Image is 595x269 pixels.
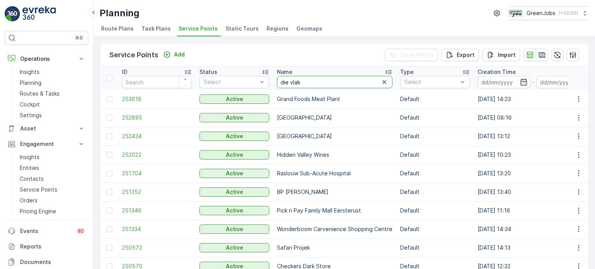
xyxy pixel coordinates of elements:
button: Active [199,187,269,197]
button: GreenJobs(+02:00) [508,6,589,20]
div: Toggle Row Selected [106,245,112,251]
p: Service Points [20,186,57,194]
a: 251704 [122,170,192,177]
p: Active [226,114,243,122]
p: Events [20,227,72,235]
a: 251334 [122,225,192,233]
a: Reports [5,239,88,254]
p: Insights [20,153,40,161]
p: Type [400,68,414,76]
img: logo [5,6,20,22]
td: Default [396,201,474,220]
a: Settings [17,110,88,121]
td: [DATE] 14:13 [474,238,593,257]
td: [GEOGRAPHIC_DATA] [273,108,396,127]
span: Regions [267,25,289,33]
td: [DATE] 11:16 [474,201,593,220]
button: Import [482,49,520,61]
button: Active [199,150,269,159]
button: Asset [5,121,88,136]
p: Planning [100,7,139,19]
td: Default [396,90,474,108]
button: Active [199,132,269,141]
td: [DATE] 13:20 [474,164,593,183]
a: Service Points [17,184,88,195]
button: Active [199,169,269,178]
p: Active [226,151,243,159]
div: Toggle Row Selected [106,207,112,214]
button: Clear Filters [384,49,438,61]
p: 82 [78,228,84,234]
a: 251352 [122,188,192,196]
td: Default [396,238,474,257]
p: Insights [20,68,40,76]
a: 250572 [122,244,192,252]
a: Cockpit [17,99,88,110]
td: Raslouw Sub-Acute Hospital [273,164,396,183]
button: Active [199,113,269,122]
td: [DATE] 08:16 [474,108,593,127]
p: Name [277,68,292,76]
p: Active [226,225,243,233]
td: Default [396,146,474,164]
input: dd/mm/yyyy [537,76,590,88]
a: Contacts [17,173,88,184]
a: 252022 [122,151,192,159]
p: Cockpit [20,101,40,108]
p: Orders [20,197,38,204]
p: Import [498,51,516,59]
td: [DATE] 13:40 [474,183,593,201]
td: Default [396,127,474,146]
p: Creation Time [478,68,516,76]
p: Active [226,170,243,177]
button: Engagement [5,136,88,152]
p: Engagement [20,140,73,148]
td: [DATE] 10:23 [474,146,593,164]
p: Select [204,78,257,86]
td: [DATE] 14:34 [474,220,593,238]
td: BP [PERSON_NAME] [273,183,396,201]
img: Green_Jobs_Logo.png [508,9,523,17]
button: Operations [5,51,88,67]
p: ( +02:00 ) [559,10,578,16]
td: [DATE] 14:23 [474,90,593,108]
p: Export [457,51,475,59]
span: Service Points [179,25,218,33]
button: Export [441,49,479,61]
td: Default [396,183,474,201]
div: Toggle Row Selected [106,96,112,102]
span: Geomaps [296,25,322,33]
div: Toggle Row Selected [106,226,112,232]
p: Contacts [20,175,44,183]
td: Safari Projek [273,238,396,257]
p: Service Points [109,50,158,60]
td: [DATE] 13:12 [474,127,593,146]
a: 251346 [122,207,192,214]
p: Asset [20,125,73,132]
p: Documents [20,258,85,266]
td: Wonderboom Carvenience Shopping Centre [273,220,396,238]
p: ⌘B [75,35,83,41]
button: Active [199,243,269,252]
button: Active [199,94,269,104]
a: Entities [17,163,88,173]
p: ID [122,68,127,76]
input: Search [277,76,392,88]
p: Active [226,132,243,140]
td: Default [396,108,474,127]
a: 252895 [122,114,192,122]
p: Pricing Engine [20,207,56,215]
p: Planning [20,79,41,87]
input: dd/mm/yyyy [478,76,531,88]
p: Routes & Tasks [20,90,60,98]
input: Search [122,76,192,88]
a: Routes & Tasks [17,88,88,99]
p: Active [226,207,243,214]
td: Pick n Pay Family Mall Eersterust [273,201,396,220]
a: Insights [17,67,88,77]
